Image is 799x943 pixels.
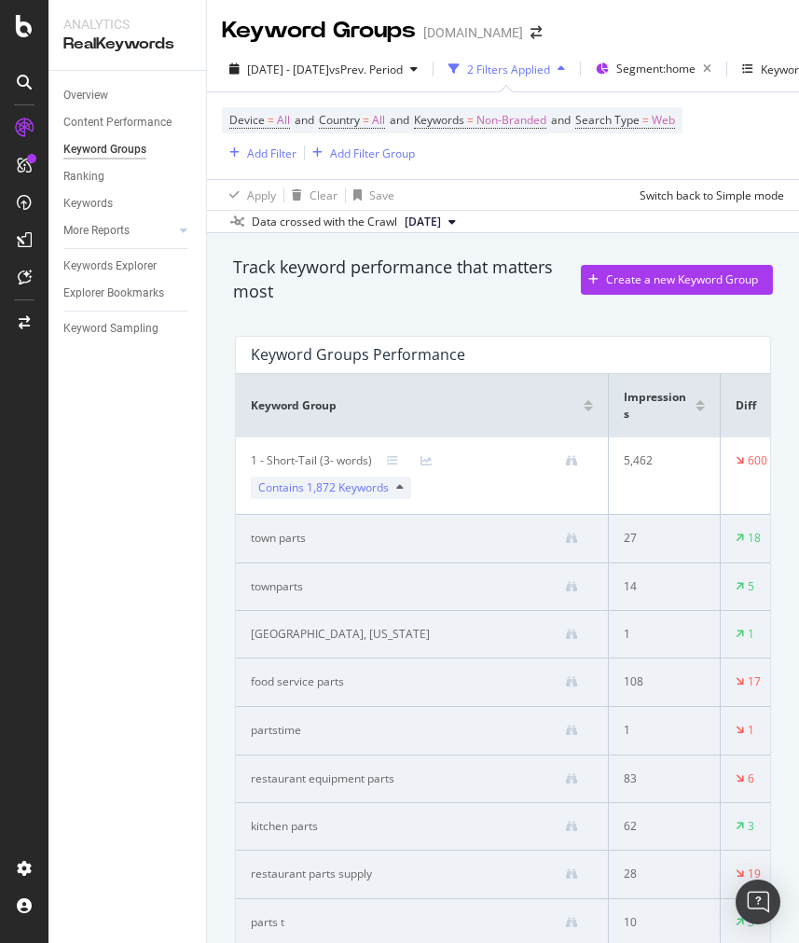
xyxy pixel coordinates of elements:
[277,107,290,133] span: All
[295,112,314,128] span: and
[467,112,474,128] span: =
[748,722,754,739] div: 1
[305,142,415,164] button: Add Filter Group
[63,284,193,303] a: Explorer Bookmarks
[405,214,441,230] span: 2025 Sep. 20th
[748,770,754,787] div: 6
[640,187,784,203] div: Switch back to Simple mode
[63,113,193,132] a: Content Performance
[624,626,696,643] div: 1
[588,54,719,84] button: Segment:home
[748,626,754,643] div: 1
[251,914,284,931] div: parts t
[63,257,193,276] a: Keywords Explorer
[268,112,274,128] span: =
[251,866,372,882] div: restaurant parts supply
[397,211,463,233] button: [DATE]
[251,578,303,595] div: townparts
[748,818,754,835] div: 3
[63,319,193,339] a: Keyword Sampling
[575,112,640,128] span: Search Type
[63,221,130,241] div: More Reports
[624,673,696,690] div: 108
[319,112,360,128] span: Country
[251,345,465,364] div: Keyword Groups Performance
[624,389,691,423] span: Impressions
[624,530,696,547] div: 27
[284,180,338,210] button: Clear
[606,271,758,287] div: Create a new Keyword Group
[390,112,409,128] span: and
[748,578,754,595] div: 5
[252,214,397,230] div: Data crossed with the Crawl
[63,140,146,159] div: Keyword Groups
[369,187,394,203] div: Save
[251,452,372,469] div: 1 - Short-Tail (3- words)
[624,866,696,882] div: 28
[624,770,696,787] div: 83
[624,722,696,739] div: 1
[233,256,581,303] div: Track keyword performance that matters most
[748,452,767,469] div: 600
[247,187,276,203] div: Apply
[736,880,780,924] div: Open Intercom Messenger
[330,146,415,161] div: Add Filter Group
[251,770,394,787] div: restaurant equipment parts
[652,107,675,133] span: Web
[63,113,172,132] div: Content Performance
[642,112,649,128] span: =
[372,107,385,133] span: All
[251,626,430,643] div: addison, illinois
[551,112,571,128] span: and
[63,167,193,187] a: Ranking
[748,673,761,690] div: 17
[476,107,546,133] span: Non-Branded
[251,530,306,547] div: town parts
[229,112,265,128] span: Device
[247,62,329,77] span: [DATE] - [DATE]
[307,479,389,495] span: 1,872 Keywords
[63,34,191,55] div: RealKeywords
[414,112,464,128] span: Keywords
[581,265,773,295] button: Create a new Keyword Group
[530,26,542,39] div: arrow-right-arrow-left
[63,194,113,214] div: Keywords
[624,818,696,835] div: 62
[423,23,523,42] div: [DOMAIN_NAME]
[624,578,696,595] div: 14
[251,673,344,690] div: food service parts
[222,142,296,164] button: Add Filter
[222,180,276,210] button: Apply
[363,112,369,128] span: =
[63,15,191,34] div: Analytics
[467,62,550,77] div: 2 Filters Applied
[251,397,337,414] span: Keyword Group
[258,479,389,496] span: Contains
[63,167,104,187] div: Ranking
[222,15,416,47] div: Keyword Groups
[63,284,164,303] div: Explorer Bookmarks
[329,62,403,77] span: vs Prev. Period
[63,86,193,105] a: Overview
[63,257,157,276] div: Keywords Explorer
[346,180,394,210] button: Save
[748,530,761,547] div: 18
[63,194,193,214] a: Keywords
[748,866,761,882] div: 19
[441,54,572,84] button: 2 Filters Applied
[251,818,318,835] div: kitchen parts
[247,146,296,161] div: Add Filter
[63,221,174,241] a: More Reports
[63,319,158,339] div: Keyword Sampling
[616,61,696,76] span: Segment: home
[251,722,301,739] div: partstime
[632,180,784,210] button: Switch back to Simple mode
[624,914,696,931] div: 10
[310,187,338,203] div: Clear
[736,397,756,414] span: Diff
[222,54,425,84] button: [DATE] - [DATE]vsPrev. Period
[63,86,108,105] div: Overview
[624,452,696,469] div: 5,462
[63,140,193,159] a: Keyword Groups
